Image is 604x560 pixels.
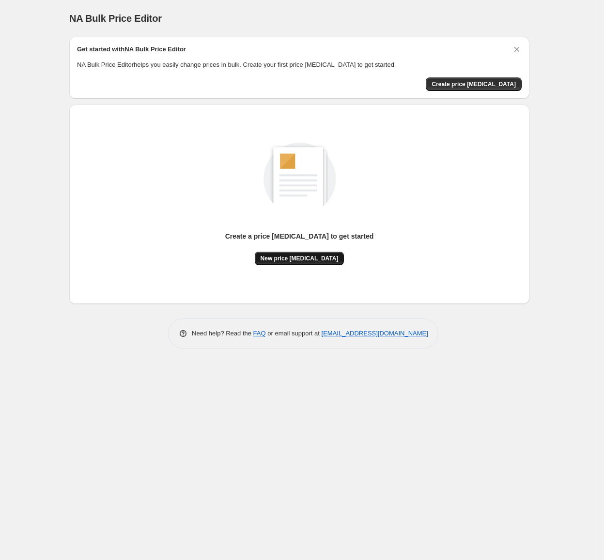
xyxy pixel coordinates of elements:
span: or email support at [266,330,322,337]
button: Dismiss card [512,45,522,54]
p: NA Bulk Price Editor helps you easily change prices in bulk. Create your first price [MEDICAL_DAT... [77,60,522,70]
span: NA Bulk Price Editor [69,13,162,24]
span: Need help? Read the [192,330,253,337]
p: Create a price [MEDICAL_DATA] to get started [225,231,374,241]
h2: Get started with NA Bulk Price Editor [77,45,186,54]
button: Create price change job [426,77,522,91]
button: New price [MEDICAL_DATA] [255,252,344,265]
a: [EMAIL_ADDRESS][DOMAIN_NAME] [322,330,428,337]
a: FAQ [253,330,266,337]
span: New price [MEDICAL_DATA] [261,255,339,262]
span: Create price [MEDICAL_DATA] [432,80,516,88]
